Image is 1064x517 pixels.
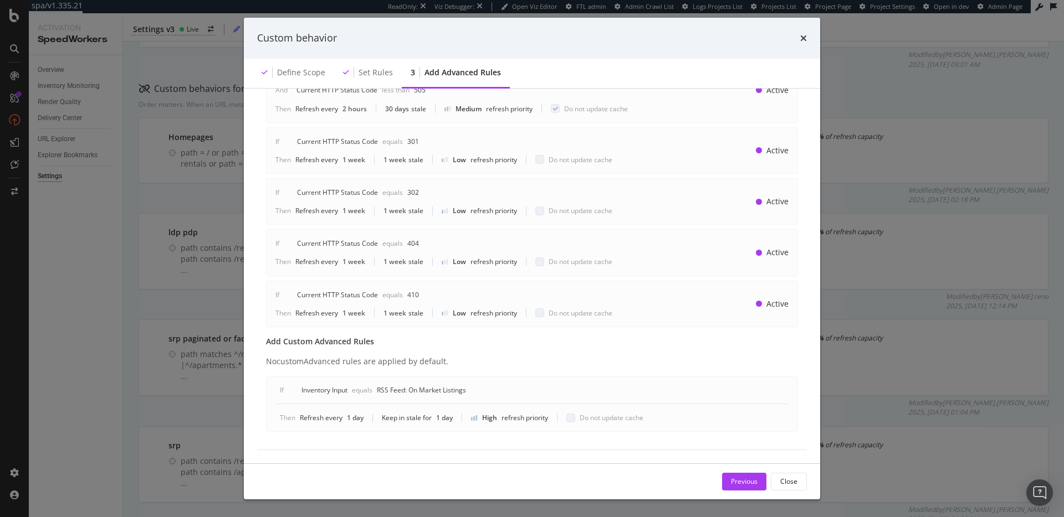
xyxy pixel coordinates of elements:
div: Active [766,247,789,258]
div: And [275,85,288,95]
div: 404 [407,239,419,248]
div: refresh priority [470,206,517,215]
img: Yo1DZTjnOBfEZTkXj00cav03WZSR3qnEnDcAAAAASUVORK5CYII= [442,259,448,265]
div: Set rules [359,67,393,78]
div: Active [766,145,789,156]
div: Low [453,206,466,215]
div: refresh priority [470,308,517,318]
div: refresh priority [486,104,533,113]
div: Add Custom Advanced Rules [266,336,798,347]
div: Refresh every [295,308,338,318]
div: Medium [456,104,482,113]
img: Yo1DZTjnOBfEZTkXj00cav03WZSR3qnEnDcAAAAASUVORK5CYII= [442,208,448,214]
div: Then [275,206,291,215]
div: Low [453,257,466,266]
div: Close [780,477,797,486]
div: Equals [382,239,403,248]
div: Current HTTP Status Code [296,85,377,95]
div: RSS Feed: On Market Listings [377,385,466,395]
div: 3 [411,67,415,78]
div: Refresh every [295,206,338,215]
div: 1 day [347,413,364,422]
div: Current HTTP Status Code [297,290,378,299]
span: Do not update cache [549,257,612,266]
div: Active [766,298,789,309]
div: 1 week [342,308,365,318]
div: Current HTTP Status Code [297,239,378,248]
div: If [280,385,284,395]
div: Low [453,155,466,164]
div: Active [766,85,789,96]
div: 1 week [342,257,365,266]
div: Low [453,308,466,318]
div: 1 week [383,308,406,318]
div: Refresh every [295,155,338,164]
div: stale [408,257,423,266]
div: Then [275,155,291,164]
div: 1 week [342,206,365,215]
span: Do not update cache [564,104,628,113]
div: High [482,413,497,422]
div: 505 [414,85,426,95]
div: Equals [382,137,403,146]
div: Equals [382,290,403,299]
span: Do not update cache [549,206,612,215]
div: refresh priority [470,155,517,164]
div: refresh priority [502,413,548,422]
div: 1 week [383,257,406,266]
div: If [275,239,279,248]
div: times [800,31,807,45]
img: Yo1DZTjnOBfEZTkXj00cav03WZSR3qnEnDcAAAAASUVORK5CYII= [442,157,448,162]
div: Then [280,413,295,422]
div: If [275,290,279,299]
div: Previous [731,477,758,486]
div: 410 [407,290,419,299]
div: Equals [382,188,403,197]
div: Refresh every [300,413,342,422]
div: Then [275,104,291,113]
div: Inventory Input [301,385,347,395]
div: Define scope [277,67,325,78]
img: Yo1DZTjnOBfEZTkXj00cav03WZSR3qnEnDcAAAAASUVORK5CYII= [442,310,448,316]
button: Close [771,473,807,490]
div: Open Intercom Messenger [1026,479,1053,506]
div: If [275,137,279,146]
div: 1 week [383,155,406,164]
div: Then [275,257,291,266]
span: Do not update cache [580,413,643,422]
div: 302 [407,188,419,197]
span: Do not update cache [549,155,612,164]
div: 2 hours [342,104,367,113]
div: 301 [407,137,419,146]
div: 1 week [383,206,406,215]
div: No custom Advanced rules are applied by default. [266,356,798,367]
img: cRr4yx4cyByr8BeLxltRlzBPIAAAAAElFTkSuQmCC [471,415,478,421]
div: 30 days [385,104,409,113]
div: refresh priority [470,257,517,266]
div: Add advanced rules [424,67,501,78]
div: stale [408,155,423,164]
div: 1 day [436,413,453,422]
button: Previous [722,473,766,490]
div: modal [244,18,820,499]
div: Current HTTP Status Code [297,188,378,197]
div: 1 week [342,155,365,164]
div: Keep in stale for [382,413,432,422]
div: stale [411,104,426,113]
div: equals [352,385,372,395]
div: stale [408,308,423,318]
div: Refresh every [295,104,338,113]
span: Do not update cache [549,308,612,318]
div: stale [408,206,423,215]
div: Active [766,196,789,207]
div: Refresh every [295,257,338,266]
div: Then [275,308,291,318]
div: Custom behavior [257,31,337,45]
div: If [275,188,279,197]
div: Less than [382,85,410,95]
div: Current HTTP Status Code [297,137,378,146]
img: j32suk7ufU7viAAAAAElFTkSuQmCC [444,106,451,111]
